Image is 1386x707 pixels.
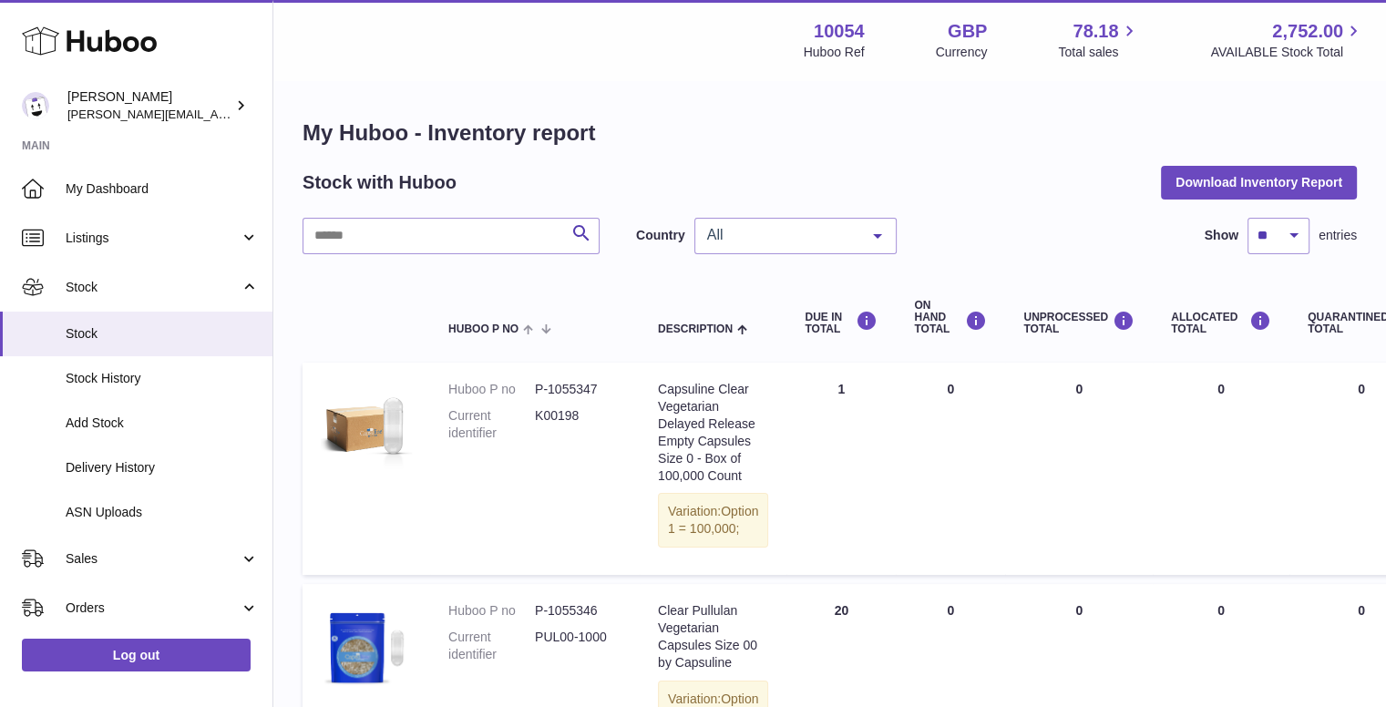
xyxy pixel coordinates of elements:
button: Download Inventory Report [1161,166,1357,199]
dt: Current identifier [448,407,535,442]
a: 78.18 Total sales [1058,19,1139,61]
span: Sales [66,550,240,568]
span: entries [1319,227,1357,244]
img: product image [321,381,412,472]
span: 0 [1358,382,1365,396]
span: ASN Uploads [66,504,259,521]
span: Delivery History [66,459,259,476]
div: [PERSON_NAME] [67,88,231,123]
span: Stock [66,325,259,343]
strong: 10054 [814,19,865,44]
span: Stock [66,279,240,296]
span: 78.18 [1073,19,1118,44]
dd: P-1055347 [535,381,621,398]
dd: PUL00-1000 [535,629,621,663]
img: luz@capsuline.com [22,92,49,119]
span: Total sales [1058,44,1139,61]
div: DUE IN TOTAL [805,311,878,335]
span: 2,752.00 [1272,19,1343,44]
span: All [703,226,859,244]
span: Description [658,323,733,335]
div: ALLOCATED Total [1171,311,1271,335]
div: ON HAND Total [914,300,987,336]
span: AVAILABLE Stock Total [1210,44,1364,61]
strong: GBP [948,19,987,44]
div: Clear Pullulan Vegetarian Capsules Size 00 by Capsuline [658,602,768,671]
label: Show [1205,227,1238,244]
div: Variation: [658,493,768,548]
td: 1 [786,363,896,575]
span: Add Stock [66,415,259,432]
span: My Dashboard [66,180,259,198]
div: Capsuline Clear Vegetarian Delayed Release Empty Capsules Size 0 - Box of 100,000 Count [658,381,768,484]
a: 2,752.00 AVAILABLE Stock Total [1210,19,1364,61]
div: Huboo Ref [804,44,865,61]
div: UNPROCESSED Total [1023,311,1134,335]
h2: Stock with Huboo [303,170,457,195]
dd: P-1055346 [535,602,621,620]
span: Orders [66,599,240,617]
span: 0 [1358,603,1365,618]
td: 0 [1153,363,1289,575]
img: product image [321,602,412,693]
label: Country [636,227,685,244]
span: Listings [66,230,240,247]
h1: My Huboo - Inventory report [303,118,1357,148]
span: Stock History [66,370,259,387]
div: Currency [936,44,988,61]
dt: Huboo P no [448,381,535,398]
dd: K00198 [535,407,621,442]
span: [PERSON_NAME][EMAIL_ADDRESS][DOMAIN_NAME] [67,107,365,121]
dt: Current identifier [448,629,535,663]
dt: Huboo P no [448,602,535,620]
a: Log out [22,639,251,671]
span: Huboo P no [448,323,518,335]
td: 0 [896,363,1005,575]
td: 0 [1005,363,1153,575]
